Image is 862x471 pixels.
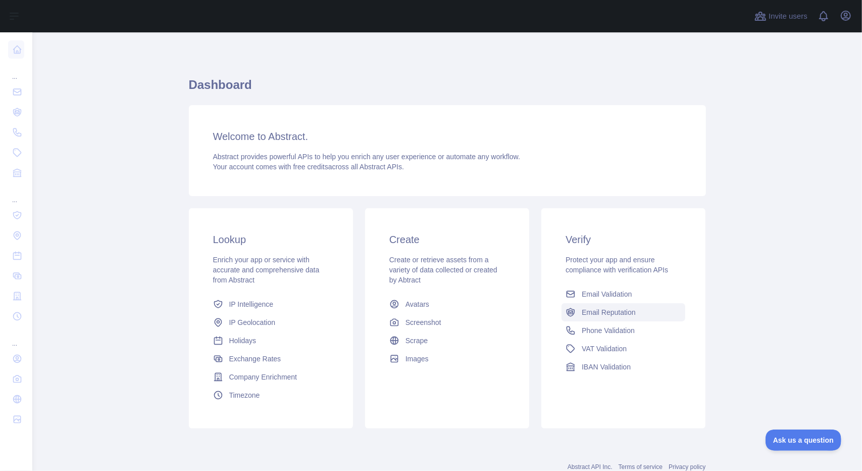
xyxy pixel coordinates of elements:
span: Invite users [769,11,807,22]
a: Email Reputation [562,303,685,321]
span: Your account comes with across all Abstract APIs. [213,163,404,171]
a: Company Enrichment [209,368,333,386]
div: ... [8,184,24,204]
span: Phone Validation [582,325,635,336]
a: Abstract API Inc. [568,463,613,470]
a: IP Geolocation [209,313,333,332]
h3: Create [389,232,505,247]
a: Avatars [385,295,509,313]
span: Scrape [405,336,428,346]
iframe: Toggle Customer Support [766,430,842,451]
span: Create or retrieve assets from a variety of data collected or created by Abtract [389,256,497,284]
span: free credits [293,163,328,171]
span: Email Reputation [582,307,636,317]
a: Holidays [209,332,333,350]
a: Screenshot [385,313,509,332]
span: Protect your app and ensure compliance with verification APIs [566,256,668,274]
span: VAT Validation [582,344,627,354]
span: Exchange Rates [229,354,281,364]
div: ... [8,61,24,81]
span: IBAN Validation [582,362,631,372]
a: Exchange Rates [209,350,333,368]
h3: Lookup [213,232,329,247]
h3: Welcome to Abstract. [213,129,682,144]
span: Enrich your app or service with accurate and comprehensive data from Abstract [213,256,320,284]
a: IP Intelligence [209,295,333,313]
span: Company Enrichment [229,372,297,382]
h1: Dashboard [189,77,706,101]
span: IP Intelligence [229,299,274,309]
a: Privacy policy [669,463,705,470]
span: Timezone [229,390,260,400]
a: Email Validation [562,285,685,303]
a: Timezone [209,386,333,404]
span: IP Geolocation [229,317,276,327]
a: Images [385,350,509,368]
span: Holidays [229,336,257,346]
span: Images [405,354,429,364]
span: Email Validation [582,289,632,299]
h3: Verify [566,232,681,247]
a: VAT Validation [562,340,685,358]
span: Avatars [405,299,429,309]
a: IBAN Validation [562,358,685,376]
a: Terms of service [619,463,663,470]
span: Abstract provides powerful APIs to help you enrich any user experience or automate any workflow. [213,153,521,161]
span: Screenshot [405,317,441,327]
button: Invite users [752,8,809,24]
a: Phone Validation [562,321,685,340]
div: ... [8,327,24,348]
a: Scrape [385,332,509,350]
